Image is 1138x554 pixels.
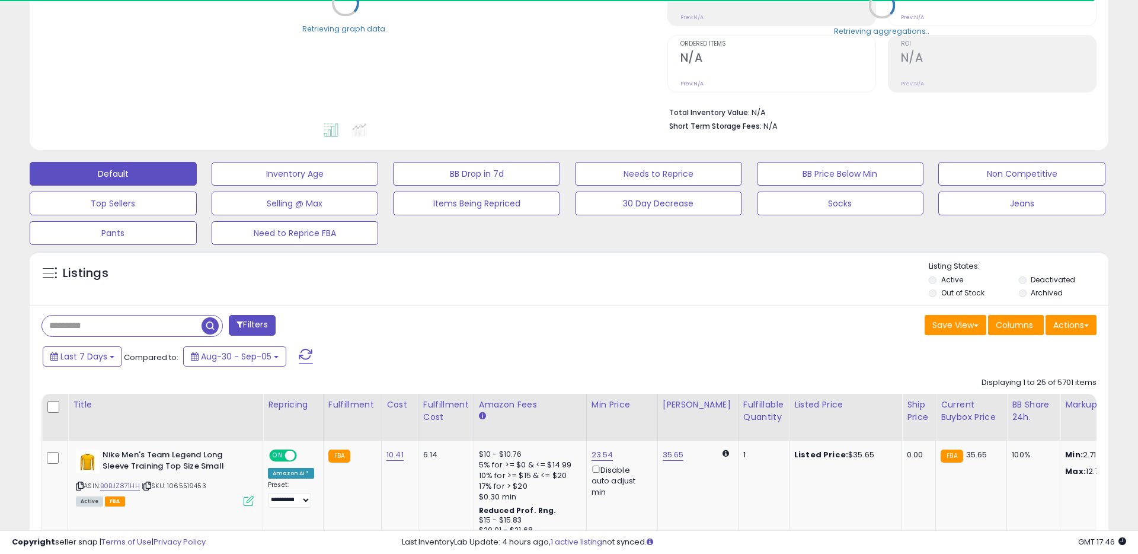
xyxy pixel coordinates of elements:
label: Active [941,275,963,285]
div: $15 - $15.83 [479,515,577,526]
div: Ship Price [907,399,931,424]
div: Amazon Fees [479,399,581,411]
div: Disable auto adjust min [592,463,648,498]
label: Out of Stock [941,288,984,298]
label: Archived [1031,288,1063,298]
div: $10 - $10.76 [479,450,577,460]
button: Save View [925,315,986,335]
button: 30 Day Decrease [575,192,742,215]
div: Fulfillment Cost [423,399,469,424]
img: 31atVtA8RbL._SL40_.jpg [76,450,100,473]
label: Deactivated [1031,275,1075,285]
button: Filters [229,315,275,336]
div: Cost [386,399,413,411]
strong: Min: [1065,449,1083,460]
h5: Listings [63,265,108,282]
div: Preset: [268,481,314,508]
small: FBA [941,450,963,463]
a: B0BJZ871HH [100,481,140,491]
span: FBA [105,496,125,507]
button: Default [30,162,197,186]
p: Listing States: [929,261,1108,272]
div: $35.65 [794,450,893,460]
div: Amazon AI * [268,468,314,479]
button: Aug-30 - Sep-05 [183,346,286,367]
a: Privacy Policy [154,536,206,547]
button: Need to Reprice FBA [212,221,379,245]
div: ASIN: [76,450,254,505]
div: [PERSON_NAME] [663,399,733,411]
span: Columns [996,319,1033,331]
div: $0.30 min [479,492,577,502]
button: Non Competitive [938,162,1105,186]
strong: Copyright [12,536,55,547]
b: Listed Price: [794,449,848,460]
small: FBA [328,450,350,463]
b: Nike Men's Team Legend Long Sleeve Training Top Size Small [103,450,247,475]
small: Amazon Fees. [479,411,486,422]
a: 23.54 [592,449,613,461]
button: Jeans [938,192,1105,215]
span: | SKU: 1065519453 [142,481,206,491]
span: Last 7 Days [60,351,107,362]
a: 35.65 [663,449,684,461]
div: Retrieving aggregations.. [834,26,929,36]
button: Last 7 Days [43,346,122,367]
button: Items Being Repriced [393,192,560,215]
div: BB Share 24h. [1012,399,1055,424]
div: Fulfillable Quantity [743,399,784,424]
span: Compared to: [124,352,178,363]
button: BB Drop in 7d [393,162,560,186]
button: Selling @ Max [212,192,379,215]
span: Aug-30 - Sep-05 [201,351,271,362]
a: 10.41 [386,449,404,461]
div: seller snap | | [12,537,206,548]
div: Fulfillment [328,399,376,411]
div: 0.00 [907,450,926,460]
button: Pants [30,221,197,245]
div: 10% for >= $15 & <= $20 [479,470,577,481]
button: Inventory Age [212,162,379,186]
button: Actions [1046,315,1097,335]
b: Reduced Prof. Rng. [479,505,557,515]
div: Displaying 1 to 25 of 5701 items [982,377,1097,389]
div: 6.14 [423,450,465,460]
a: Terms of Use [101,536,152,547]
div: Title [73,399,258,411]
div: Listed Price [794,399,897,411]
button: Columns [988,315,1044,335]
span: ON [270,451,285,461]
span: OFF [295,451,314,461]
button: Socks [757,192,924,215]
div: Retrieving graph data.. [302,23,389,34]
div: Repricing [268,399,318,411]
span: 35.65 [966,449,987,460]
div: 1 [743,450,780,460]
strong: Max: [1065,466,1086,477]
span: 2025-09-13 17:46 GMT [1078,536,1126,547]
div: Min Price [592,399,653,411]
div: 5% for >= $0 & <= $14.99 [479,460,577,470]
div: Last InventoryLab Update: 4 hours ago, not synced. [402,537,1126,548]
span: All listings currently available for purchase on Amazon [76,496,103,507]
button: Needs to Reprice [575,162,742,186]
div: 100% [1012,450,1051,460]
button: BB Price Below Min [757,162,924,186]
div: 17% for > $20 [479,481,577,492]
button: Top Sellers [30,192,197,215]
div: Current Buybox Price [941,399,1002,424]
a: 1 active listing [551,536,602,547]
